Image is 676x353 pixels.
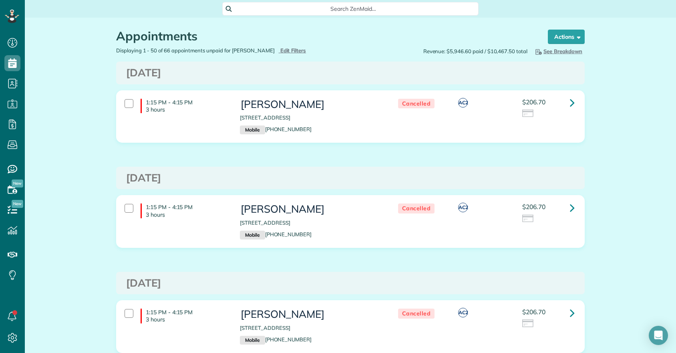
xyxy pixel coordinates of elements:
[240,126,265,134] small: Mobile
[522,215,534,223] img: icon_credit_card_neutral-3d9a980bd25ce6dbb0f2033d7200983694762465c175678fcbc2d8f4bc43548e.png
[279,47,306,54] a: Edit Filters
[458,98,468,108] span: AC2
[116,30,533,43] h1: Appointments
[423,48,527,55] span: Revenue: $5,946.60 paid / $10,467.50 total
[398,309,435,319] span: Cancelled
[12,179,23,187] span: New
[649,326,668,345] div: Open Intercom Messenger
[240,231,265,239] small: Mobile
[522,203,545,211] span: $206.70
[548,30,585,44] button: Actions
[240,126,312,132] a: Mobile[PHONE_NUMBER]
[531,47,585,56] button: See Breakdown
[522,319,534,328] img: icon_credit_card_neutral-3d9a980bd25ce6dbb0f2033d7200983694762465c175678fcbc2d8f4bc43548e.png
[110,47,350,54] div: Displaying 1 - 50 of 66 appointments unpaid for [PERSON_NAME]
[126,277,575,289] h3: [DATE]
[240,99,382,110] h3: [PERSON_NAME]
[458,203,468,212] span: AC2
[126,67,575,79] h3: [DATE]
[240,336,265,345] small: Mobile
[240,336,312,343] a: Mobile[PHONE_NUMBER]
[146,211,228,218] p: 3 hours
[12,200,23,208] span: New
[146,316,228,323] p: 3 hours
[141,203,228,218] h4: 1:15 PM - 4:15 PM
[522,110,534,118] img: icon_credit_card_neutral-3d9a980bd25ce6dbb0f2033d7200983694762465c175678fcbc2d8f4bc43548e.png
[458,308,468,317] span: AC2
[240,114,382,122] p: [STREET_ADDRESS]
[534,48,582,54] span: See Breakdown
[240,324,382,332] p: [STREET_ADDRESS]
[240,309,382,320] h3: [PERSON_NAME]
[240,231,312,237] a: Mobile[PHONE_NUMBER]
[398,203,435,213] span: Cancelled
[398,99,435,109] span: Cancelled
[146,106,228,113] p: 3 hours
[126,172,575,184] h3: [DATE]
[240,203,382,215] h3: [PERSON_NAME]
[240,219,382,227] p: [STREET_ADDRESS]
[280,47,306,54] span: Edit Filters
[141,99,228,113] h4: 1:15 PM - 4:15 PM
[522,98,545,106] span: $206.70
[522,308,545,316] span: $206.70
[141,309,228,323] h4: 1:15 PM - 4:15 PM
